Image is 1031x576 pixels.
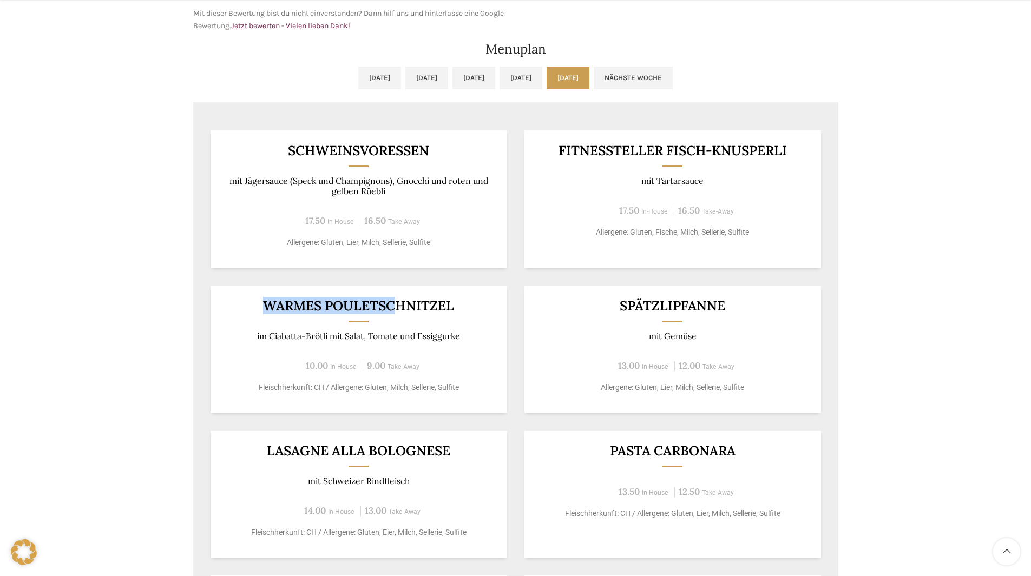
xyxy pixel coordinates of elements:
[537,508,807,519] p: Fleischherkunft: CH / Allergene: Gluten, Eier, Milch, Sellerie, Sulfite
[452,67,495,89] a: [DATE]
[594,67,673,89] a: Nächste Woche
[328,508,354,515] span: In-House
[642,363,668,370] span: In-House
[224,144,494,157] h3: Schweinsvoressen
[389,508,421,515] span: Take-Away
[224,444,494,458] h3: Lasagne alla Bolognese
[388,363,419,370] span: Take-Away
[224,476,494,486] p: mit Schweizer Rindfleisch
[619,486,640,498] span: 13.50
[642,489,668,496] span: In-House
[330,363,357,370] span: In-House
[679,360,700,372] span: 12.00
[679,486,700,498] span: 12.50
[305,215,325,227] span: 17.50
[702,208,734,215] span: Take-Away
[702,363,734,370] span: Take-Away
[224,299,494,313] h3: Warmes Pouletschnitzel
[193,8,510,32] p: Mit dieser Bewertung bist du nicht einverstanden? Dann hilf uns und hinterlasse eine Google Bewer...
[537,144,807,157] h3: Fitnessteller Fisch-Knusperli
[537,444,807,458] h3: Pasta Carbonara
[367,360,385,372] span: 9.00
[224,237,494,248] p: Allergene: Gluten, Eier, Milch, Sellerie, Sulfite
[224,527,494,538] p: Fleischherkunft: CH / Allergene: Gluten, Eier, Milch, Sellerie, Sulfite
[224,382,494,393] p: Fleischherkunft: CH / Allergene: Gluten, Milch, Sellerie, Sulfite
[193,43,838,56] h2: Menuplan
[702,489,734,496] span: Take-Away
[547,67,589,89] a: [DATE]
[327,218,354,226] span: In-House
[641,208,668,215] span: In-House
[537,299,807,313] h3: Spätzlipfanne
[537,227,807,238] p: Allergene: Gluten, Fische, Milch, Sellerie, Sulfite
[306,360,328,372] span: 10.00
[993,538,1020,565] a: Scroll to top button
[678,204,700,216] span: 16.50
[304,505,326,517] span: 14.00
[358,67,401,89] a: [DATE]
[537,382,807,393] p: Allergene: Gluten, Eier, Milch, Sellerie, Sulfite
[619,204,639,216] span: 17.50
[500,67,542,89] a: [DATE]
[224,331,494,341] p: im Ciabatta-Brötli mit Salat, Tomate und Essiggurke
[618,360,640,372] span: 13.00
[405,67,448,89] a: [DATE]
[388,218,420,226] span: Take-Away
[224,176,494,197] p: mit Jägersauce (Speck und Champignons), Gnocchi und roten und gelben Rüebli
[364,215,386,227] span: 16.50
[537,176,807,186] p: mit Tartarsauce
[537,331,807,341] p: mit Gemüse
[231,21,350,30] a: Jetzt bewerten - Vielen lieben Dank!
[365,505,386,517] span: 13.00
